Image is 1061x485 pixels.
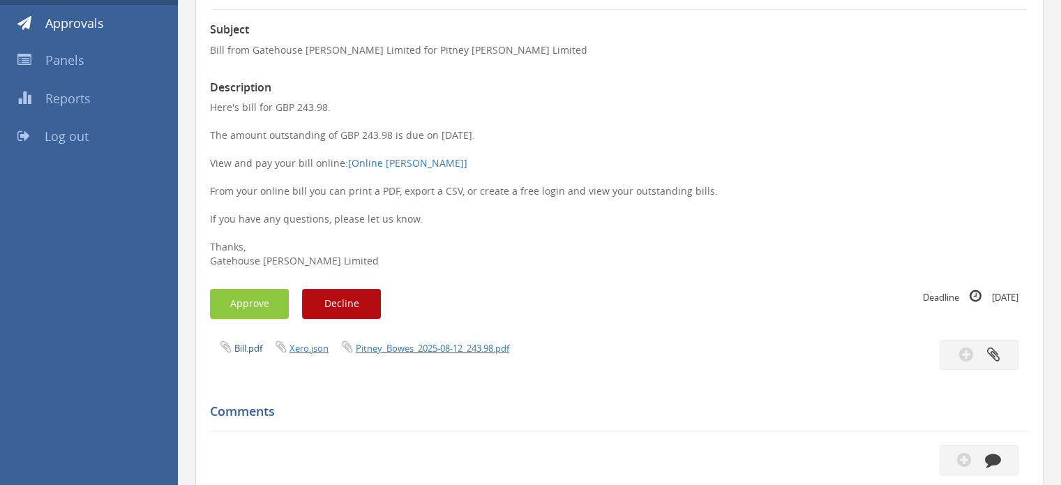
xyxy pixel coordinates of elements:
span: Panels [45,52,84,68]
h5: Comments [210,405,1018,419]
a: [Online [PERSON_NAME]] [348,156,467,170]
span: Approvals [45,15,104,31]
button: Approve [210,289,289,319]
a: Xero.json [289,342,329,355]
a: Pitney_Bowes_2025-08-12_243.98.pdf [356,342,509,355]
p: Bill from Gatehouse [PERSON_NAME] Limited for Pitney [PERSON_NAME] Limited [210,43,1029,57]
span: Reports [45,90,91,107]
a: Bill.pdf [234,342,262,355]
span: Log out [45,128,89,144]
h3: Subject [210,24,1029,36]
h3: Description [210,82,1029,94]
small: Deadline [DATE] [923,289,1018,304]
button: Decline [302,289,381,319]
p: Here's bill for GBP 243.98. The amount outstanding of GBP 243.98 is due on [DATE]. View and pay y... [210,100,1029,268]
